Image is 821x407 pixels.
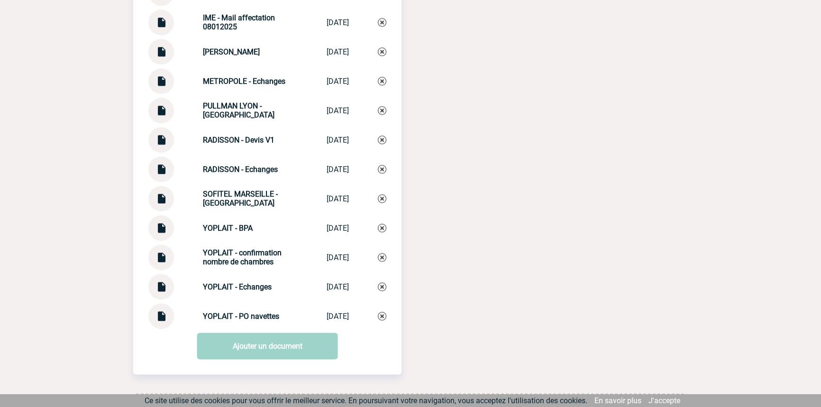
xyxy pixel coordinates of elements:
a: J'accepte [648,396,680,405]
img: Supprimer [378,312,386,320]
div: [DATE] [327,106,349,115]
div: [DATE] [327,282,349,291]
strong: YOPLAIT - PO navettes [203,312,279,321]
img: Supprimer [378,165,386,173]
div: [DATE] [327,77,349,86]
span: Ce site utilise des cookies pour vous offrir le meilleur service. En poursuivant votre navigation... [145,396,587,405]
strong: RADISSON - Devis V1 [203,136,274,145]
strong: IME - Mail affectation 08012025 [203,13,275,31]
img: Supprimer [378,18,386,27]
img: Supprimer [378,253,386,262]
strong: PULLMAN LYON - [GEOGRAPHIC_DATA] [203,101,274,119]
strong: RADISSON - Echanges [203,165,278,174]
strong: YOPLAIT - Echanges [203,282,272,291]
strong: [PERSON_NAME] [203,47,260,56]
img: Supprimer [378,194,386,203]
img: Supprimer [378,136,386,144]
div: [DATE] [327,18,349,27]
div: [DATE] [327,194,349,203]
strong: YOPLAIT - confirmation nombre de chambres [203,248,282,266]
strong: SOFITEL MARSEILLE - [GEOGRAPHIC_DATA] [203,190,278,208]
div: [DATE] [327,312,349,321]
div: [DATE] [327,47,349,56]
div: [DATE] [327,253,349,262]
img: Supprimer [378,224,386,232]
img: Supprimer [378,282,386,291]
strong: METROPOLE - Echanges [203,77,285,86]
a: Ajouter un document [197,333,338,359]
img: Supprimer [378,77,386,85]
img: Supprimer [378,106,386,115]
div: [DATE] [327,224,349,233]
img: Supprimer [378,47,386,56]
div: [DATE] [327,165,349,174]
div: [DATE] [327,136,349,145]
a: En savoir plus [594,396,641,405]
strong: YOPLAIT - BPA [203,224,253,233]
